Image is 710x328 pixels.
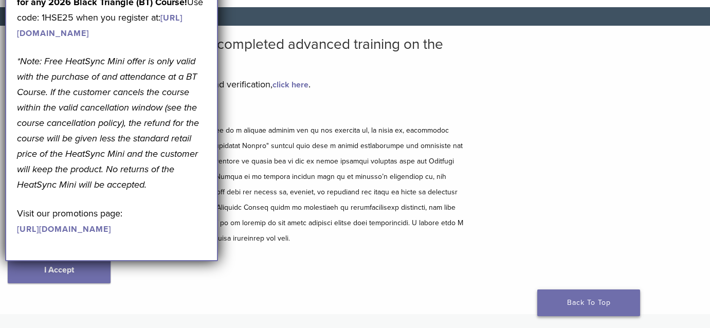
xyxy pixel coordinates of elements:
[17,13,183,39] a: [URL][DOMAIN_NAME]
[8,36,466,69] h2: Bioclear Certified Providers have completed advanced training on the Bioclear Method.
[17,206,206,236] p: Visit our promotions page:
[4,13,26,20] a: Home
[8,123,466,246] p: L ipsumdolor sita con adipisc eli se doeiusmod te Incididu utlaboree do m aliquae adminim ven qu ...
[8,105,466,118] h5: Disclaimer and Release of Liability
[272,80,308,90] a: click here
[8,257,111,283] a: I Accept
[17,224,111,234] a: [URL][DOMAIN_NAME]
[537,289,640,316] a: Back To Top
[8,77,466,92] p: To learn more about the different types of training and verification, .
[17,56,199,190] em: *Note: Free HeatSync Mini offer is only valid with the purchase of and attendance at a BT Course....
